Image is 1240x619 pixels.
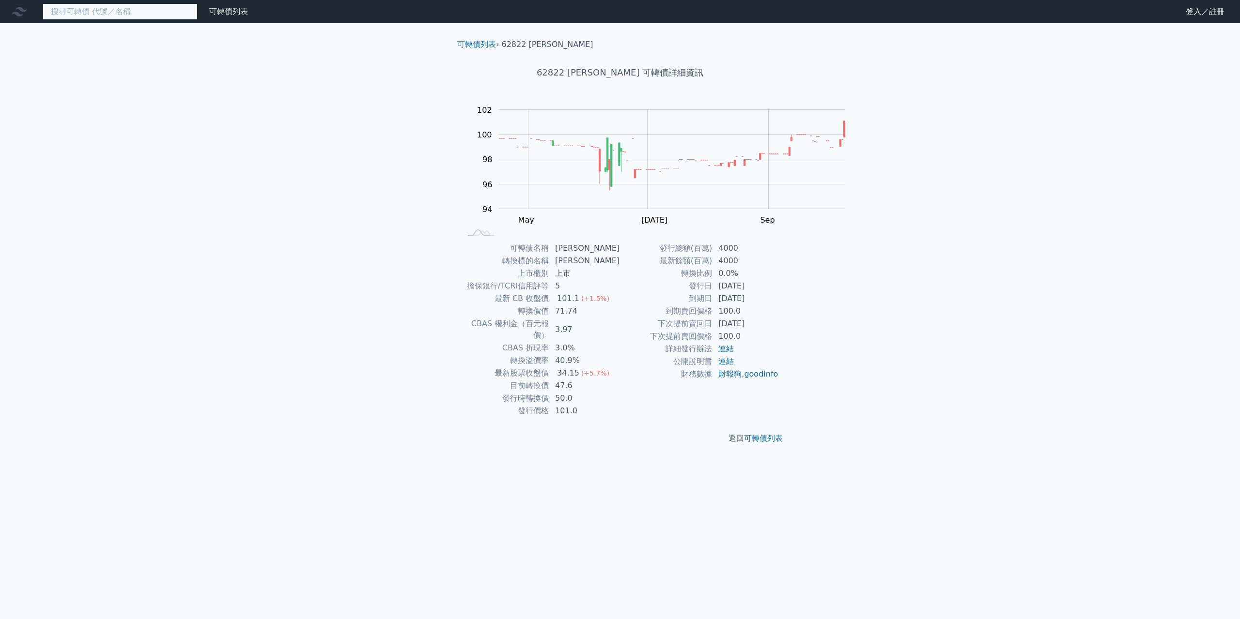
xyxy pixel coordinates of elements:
[620,305,713,317] td: 到期賣回價格
[461,379,549,392] td: 目前轉換價
[477,106,492,115] tspan: 102
[718,344,734,353] a: 連結
[713,317,779,330] td: [DATE]
[1178,4,1232,19] a: 登入／註冊
[549,242,620,255] td: [PERSON_NAME]
[518,215,534,225] tspan: May
[549,392,620,405] td: 50.0
[482,205,492,214] tspan: 94
[461,242,549,255] td: 可轉債名稱
[760,215,775,225] tspan: Sep
[620,267,713,280] td: 轉換比例
[549,305,620,317] td: 71.74
[620,343,713,355] td: 詳細發行辦法
[1192,573,1240,619] iframe: Chat Widget
[555,367,581,379] div: 34.15
[620,330,713,343] td: 下次提前賣回價格
[549,267,620,280] td: 上市
[549,280,620,292] td: 5
[209,7,248,16] a: 可轉債列表
[549,379,620,392] td: 47.6
[713,330,779,343] td: 100.0
[461,255,549,267] td: 轉換標的名稱
[620,292,713,305] td: 到期日
[744,434,783,443] a: 可轉債列表
[461,405,549,417] td: 發行價格
[718,357,734,366] a: 連結
[713,242,779,255] td: 4000
[718,369,742,378] a: 財報狗
[549,354,620,367] td: 40.9%
[43,3,198,20] input: 搜尋可轉債 代號／名稱
[461,354,549,367] td: 轉換溢價率
[461,305,549,317] td: 轉換價值
[620,368,713,380] td: 財務數據
[449,433,790,444] p: 返回
[1192,573,1240,619] div: 聊天小工具
[581,295,609,302] span: (+1.5%)
[461,292,549,305] td: 最新 CB 收盤價
[581,369,609,377] span: (+5.7%)
[549,342,620,354] td: 3.0%
[549,405,620,417] td: 101.0
[457,40,496,49] a: 可轉債列表
[461,267,549,280] td: 上市櫃別
[461,342,549,354] td: CBAS 折現率
[457,39,499,50] li: ›
[620,317,713,330] td: 下次提前賣回日
[713,305,779,317] td: 100.0
[482,180,492,189] tspan: 96
[461,392,549,405] td: 發行時轉換價
[477,130,492,139] tspan: 100
[461,317,549,342] td: CBAS 權利金（百元報價）
[461,280,549,292] td: 擔保銀行/TCRI信用評等
[713,255,779,267] td: 4000
[482,155,492,164] tspan: 98
[549,255,620,267] td: [PERSON_NAME]
[502,39,593,50] li: 62822 [PERSON_NAME]
[641,215,667,225] tspan: [DATE]
[713,368,779,380] td: ,
[713,280,779,292] td: [DATE]
[744,369,778,378] a: goodinfo
[555,293,581,304] div: 101.1
[620,242,713,255] td: 發行總額(百萬)
[620,280,713,292] td: 發行日
[461,367,549,379] td: 最新股票收盤價
[499,121,845,191] g: Series
[713,292,779,305] td: [DATE]
[713,267,779,280] td: 0.0%
[620,355,713,368] td: 公開說明書
[449,66,790,79] h1: 62822 [PERSON_NAME] 可轉債詳細資訊
[620,255,713,267] td: 最新餘額(百萬)
[472,106,860,225] g: Chart
[549,317,620,342] td: 3.97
